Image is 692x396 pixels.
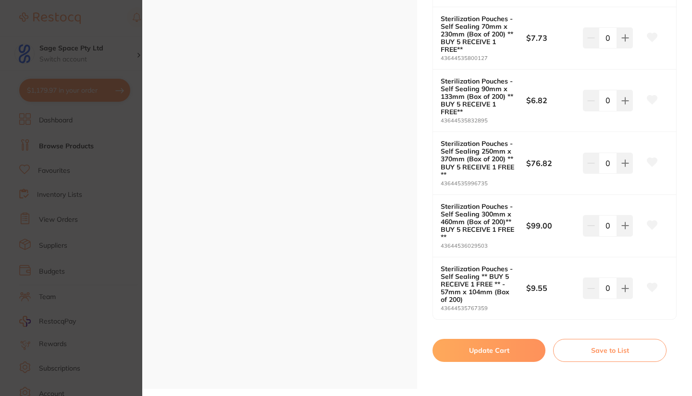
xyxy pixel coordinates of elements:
[526,95,578,106] b: $6.82
[441,77,518,116] b: Sterilization Pouches - Self Sealing 90mm x 133mm (Box of 200) ** BUY 5 RECEIVE 1 FREE**
[441,180,526,187] small: 43644535996735
[553,339,667,362] button: Save to List
[526,283,578,293] b: $9.55
[526,220,578,231] b: $99.00
[441,55,526,61] small: 43644535800127
[441,118,526,124] small: 43644535832895
[441,203,518,241] b: Sterilization Pouches - Self Sealing 300mm x 460mm (Box of 200)** BUY 5 RECEIVE 1 FREE **
[441,305,526,312] small: 43644535767359
[441,15,518,53] b: Sterilization Pouches - Self Sealing 70mm x 230mm (Box of 200) ** BUY 5 RECEIVE 1 FREE**
[441,243,526,249] small: 43644536029503
[441,265,518,303] b: Sterilization Pouches - Self Sealing ** BUY 5 RECEIVE 1 FREE ** - 57mm x 104mm (Box of 200)
[526,158,578,168] b: $76.82
[526,33,578,43] b: $7.73
[441,140,518,178] b: Sterilization Pouches - Self Sealing 250mm x 370mm (Box of 200) ** BUY 5 RECEIVE 1 FREE **
[432,339,545,362] button: Update Cart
